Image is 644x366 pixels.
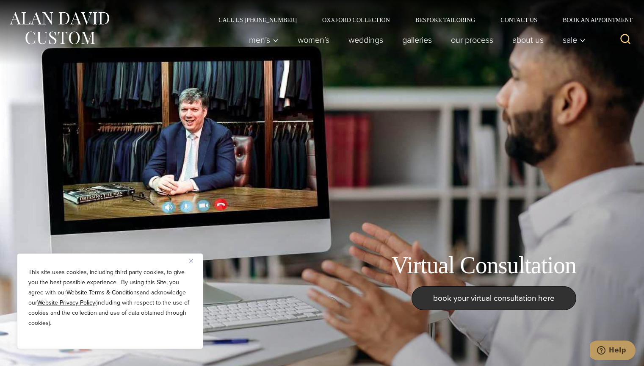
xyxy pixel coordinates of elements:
[240,31,590,48] nav: Primary Navigation
[37,298,95,307] a: Website Privacy Policy
[433,292,555,304] span: book your virtual consultation here
[310,17,403,23] a: Oxxford Collection
[8,9,110,47] img: Alan David Custom
[28,267,192,328] p: This site uses cookies, including third party cookies, to give you the best possible experience. ...
[240,31,288,48] button: Men’s sub menu toggle
[403,17,488,23] a: Bespoke Tailoring
[206,17,636,23] nav: Secondary Navigation
[392,251,576,280] h1: Virtual Consultation
[553,31,590,48] button: Sale sub menu toggle
[189,259,193,263] img: Close
[412,286,576,310] a: book your virtual consultation here
[66,288,140,297] a: Website Terms & Conditions
[339,31,393,48] a: weddings
[488,17,550,23] a: Contact Us
[503,31,553,48] a: About Us
[189,255,199,266] button: Close
[550,17,636,23] a: Book an Appointment
[442,31,503,48] a: Our Process
[615,30,636,50] button: View Search Form
[393,31,442,48] a: Galleries
[590,341,636,362] iframe: Opens a widget where you can chat to one of our agents
[288,31,339,48] a: Women’s
[206,17,310,23] a: Call Us [PHONE_NUMBER]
